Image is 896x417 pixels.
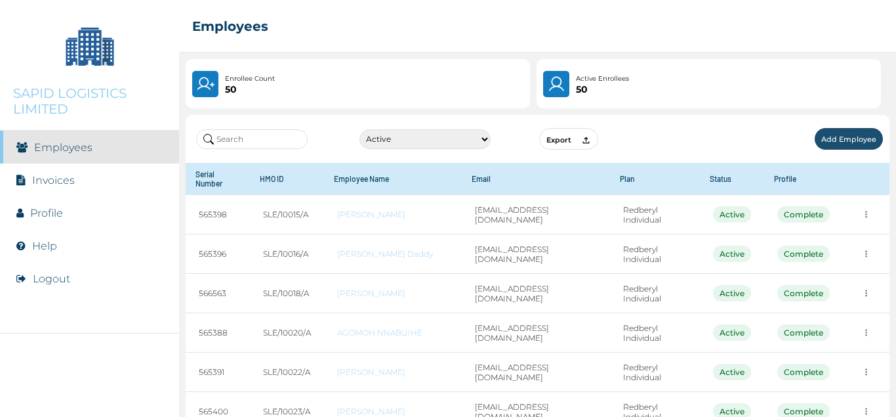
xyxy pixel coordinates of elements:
div: Complete [777,324,830,341]
td: Redberyl Individual [610,195,700,234]
a: [PERSON_NAME] Daddy [337,249,449,259]
div: Complete [777,246,830,262]
td: SLE/10020/A [250,313,324,353]
button: more [856,204,876,225]
th: Plan [610,163,700,195]
td: [EMAIL_ADDRESS][DOMAIN_NAME] [462,313,610,353]
button: more [856,322,876,343]
a: [PERSON_NAME] [337,406,449,416]
a: [PERSON_NAME] [337,209,449,219]
td: [EMAIL_ADDRESS][DOMAIN_NAME] [462,274,610,313]
a: AGOMOH NNABUIHE [337,328,449,338]
p: 50 [576,84,629,95]
th: HMO ID [250,163,324,195]
td: SLE/10018/A [250,274,324,313]
td: 565391 [186,353,249,392]
img: RelianceHMO's Logo [13,384,166,404]
td: Redberyl Individual [610,313,700,353]
div: Active [713,246,751,262]
p: 50 [225,84,275,95]
td: Redberyl Individual [610,234,700,274]
a: Invoices [32,174,75,187]
td: Redberyl Individual [610,274,700,313]
td: SLE/10015/A [250,195,324,234]
div: Complete [777,206,830,223]
td: [EMAIL_ADDRESS][DOMAIN_NAME] [462,234,610,274]
th: Employee Name [324,163,462,195]
th: Status [700,163,764,195]
div: Active [713,285,751,301]
td: SLE/10022/A [250,353,324,392]
button: Add Employee [815,128,883,150]
a: [PERSON_NAME] [337,288,449,298]
p: Enrollee Count [225,74,275,84]
input: Search [196,129,308,149]
p: Active Enrollees [576,74,629,84]
a: Profile [30,207,63,219]
button: more [856,283,876,303]
button: more [856,362,876,382]
img: UserPlus.219544f25cf47e120833d8d8fc4c9831.svg [196,75,214,93]
button: Export [539,128,598,150]
td: [EMAIL_ADDRESS][DOMAIN_NAME] [462,353,610,392]
p: SAPID LOGISTICS LIMITED [13,85,166,117]
td: 565396 [186,234,249,274]
td: SLE/10016/A [250,234,324,274]
button: Logout [33,273,70,285]
td: 565398 [186,195,249,234]
td: 566563 [186,274,249,313]
a: [PERSON_NAME] [337,367,449,377]
th: Profile [764,163,843,195]
div: Complete [777,285,830,301]
div: Complete [777,364,830,380]
a: Help [32,240,57,252]
div: Active [713,364,751,380]
div: Active [713,324,751,341]
th: Serial Number [186,163,249,195]
img: User.4b94733241a7e19f64acd675af8f0752.svg [547,75,566,93]
td: [EMAIL_ADDRESS][DOMAIN_NAME] [462,195,610,234]
td: 565388 [186,313,249,353]
a: Employees [34,141,92,154]
div: Active [713,206,751,223]
h2: Employees [192,18,268,34]
td: Redberyl Individual [610,353,700,392]
img: Company [57,13,123,79]
th: Email [462,163,610,195]
button: more [856,244,876,264]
